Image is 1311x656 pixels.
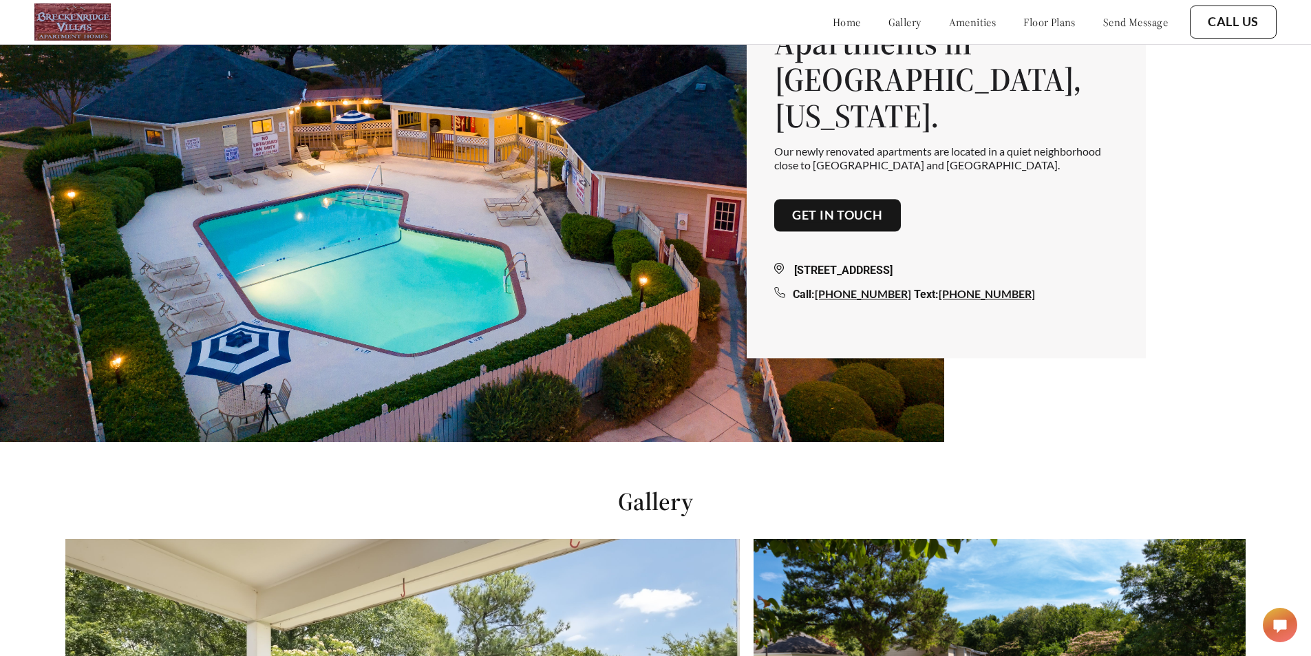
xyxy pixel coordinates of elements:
button: Get in touch [774,199,901,232]
img: logo.png [34,3,111,41]
a: amenities [949,15,996,29]
div: [STREET_ADDRESS] [774,263,1118,279]
p: Our newly renovated apartments are located in a quiet neighborhood close to [GEOGRAPHIC_DATA] and... [774,145,1118,171]
a: [PHONE_NUMBER] [939,288,1035,301]
span: Call: [793,288,815,301]
a: Get in touch [792,208,883,223]
a: floor plans [1023,15,1076,29]
a: Call Us [1208,14,1259,30]
a: [PHONE_NUMBER] [815,288,911,301]
a: gallery [888,15,921,29]
a: home [833,15,861,29]
span: Text: [914,288,939,301]
button: Call Us [1190,6,1277,39]
a: send message [1103,15,1168,29]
